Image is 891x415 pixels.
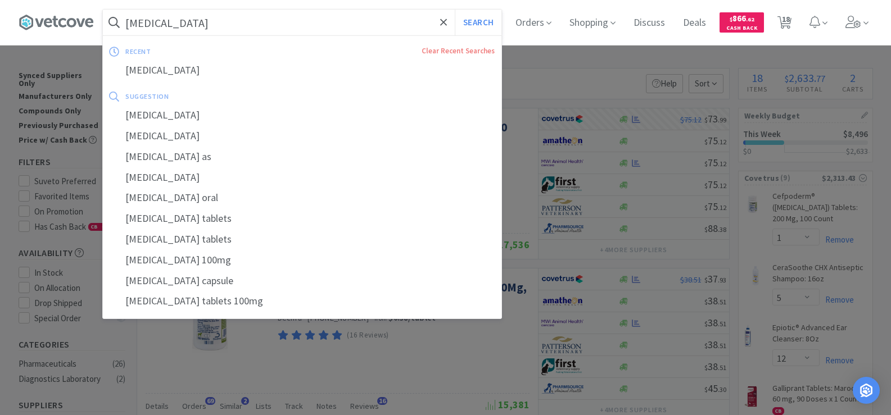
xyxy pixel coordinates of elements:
[679,18,711,28] a: Deals
[103,10,501,35] input: Search by item, sku, manufacturer, ingredient, size...
[103,167,501,188] div: [MEDICAL_DATA]
[422,46,495,56] a: Clear Recent Searches
[103,126,501,147] div: [MEDICAL_DATA]
[455,10,501,35] button: Search
[103,60,501,81] div: [MEDICAL_DATA]
[103,271,501,291] div: [MEDICAL_DATA] capsule
[103,250,501,271] div: [MEDICAL_DATA] 100mg
[853,377,880,404] div: Open Intercom Messenger
[103,188,501,208] div: [MEDICAL_DATA] oral
[103,291,501,312] div: [MEDICAL_DATA] tablets 100mg
[726,25,757,33] span: Cash Back
[125,43,286,60] div: recent
[103,105,501,126] div: [MEDICAL_DATA]
[730,13,754,24] span: 866
[730,16,732,23] span: $
[103,229,501,250] div: [MEDICAL_DATA] tablets
[103,147,501,167] div: [MEDICAL_DATA] as
[103,208,501,229] div: [MEDICAL_DATA] tablets
[773,19,796,29] a: 18
[629,18,670,28] a: Discuss
[746,16,754,23] span: . 62
[125,88,332,105] div: suggestion
[720,7,764,38] a: $866.62Cash Back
